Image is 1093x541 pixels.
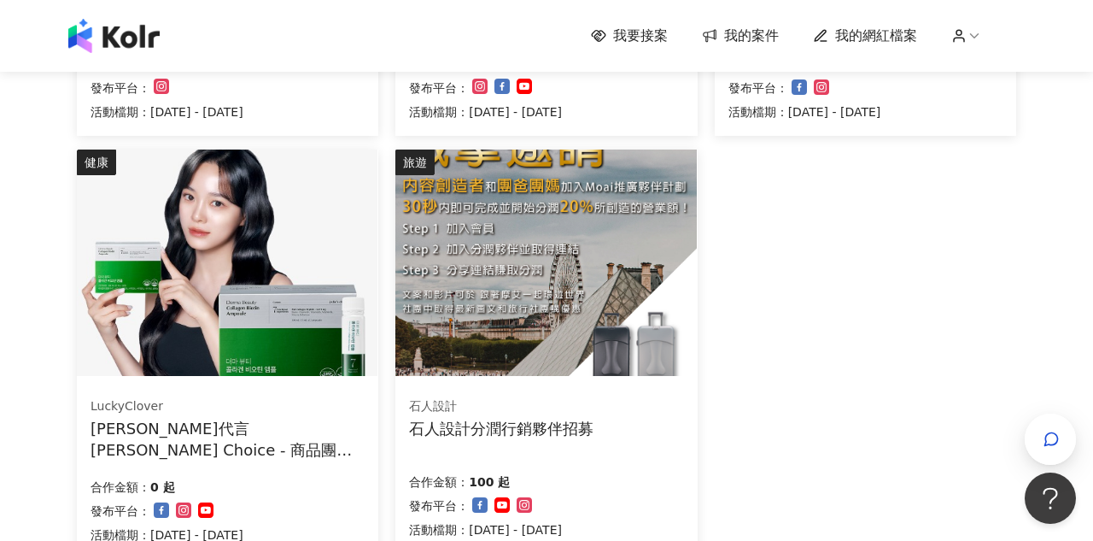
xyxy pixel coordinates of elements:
[813,26,917,45] a: 我的網紅檔案
[724,26,779,45] span: 我的案件
[613,26,668,45] span: 我要接案
[409,496,469,516] p: 發布平台：
[409,398,593,415] div: 石人設計
[409,520,562,540] p: 活動檔期：[DATE] - [DATE]
[91,501,150,521] p: 發布平台：
[591,26,668,45] a: 我要接案
[835,26,917,45] span: 我的網紅檔案
[409,78,469,98] p: 發布平台：
[395,150,435,175] div: 旅遊
[91,102,243,122] p: 活動檔期：[DATE] - [DATE]
[150,477,175,497] p: 0 起
[395,150,696,376] img: 石人設計行李箱
[77,150,116,175] div: 健康
[77,150,377,376] img: 韓國健康食品功能性膠原蛋白
[91,398,364,415] div: LuckyClover
[409,102,562,122] p: 活動檔期：[DATE] - [DATE]
[409,418,593,439] div: 石人設計分潤行銷夥伴招募
[68,19,160,53] img: logo
[91,78,150,98] p: 發布平台：
[469,472,510,492] p: 100 起
[91,477,150,497] p: 合作金額：
[409,472,469,492] p: 合作金額：
[728,78,788,98] p: 發布平台：
[91,418,365,461] div: [PERSON_NAME]代言 [PERSON_NAME] Choice - 商品團購 -膠原蛋白
[728,102,881,122] p: 活動檔期：[DATE] - [DATE]
[702,26,779,45] a: 我的案件
[1025,473,1076,524] iframe: Help Scout Beacon - Open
